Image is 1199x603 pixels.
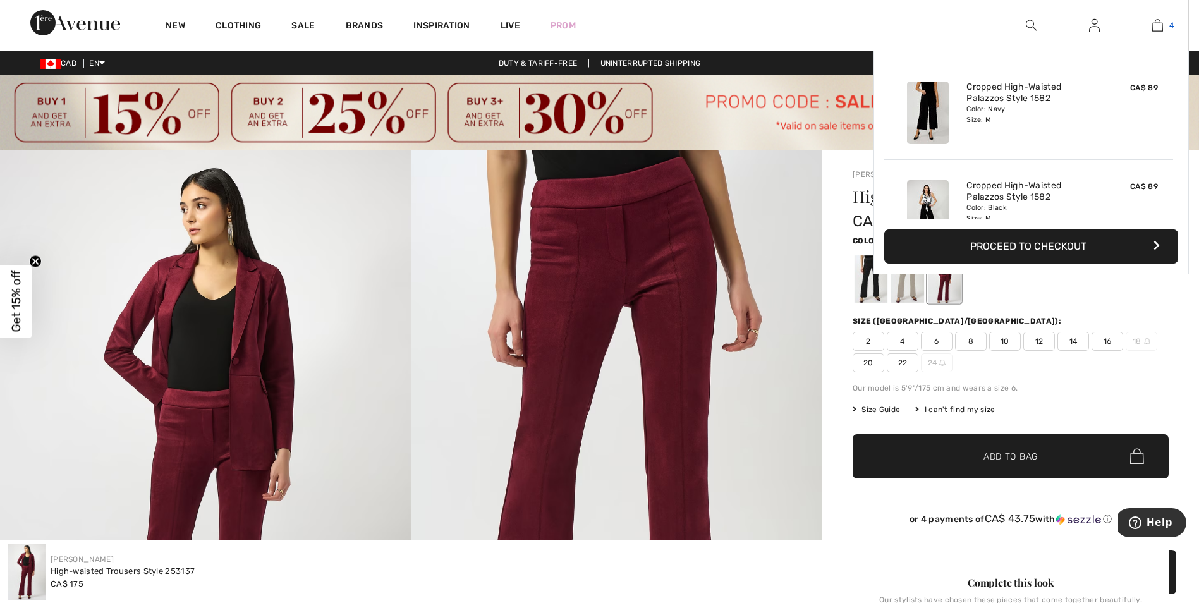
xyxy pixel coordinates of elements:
span: Add to Bag [983,449,1038,463]
div: Merlot [928,255,961,303]
span: 4 [887,332,918,351]
span: CA$ 175 [853,212,910,230]
img: search the website [1026,18,1037,33]
span: EN [89,59,105,68]
a: 4 [1126,18,1188,33]
span: 10 [989,332,1021,351]
div: or 4 payments of with [853,513,1169,525]
a: New [166,20,185,33]
img: My Info [1089,18,1100,33]
span: Inspiration [413,20,470,33]
span: CA$ 89 [1130,182,1158,191]
span: Get 15% off [9,271,23,332]
span: Size Guide [853,404,900,415]
div: Moonstone [891,255,924,303]
img: Cropped High-Waisted Palazzos Style 1582 [907,180,949,243]
div: Black [855,255,887,303]
a: Prom [551,19,576,32]
img: ring-m.svg [939,360,946,366]
a: Brands [346,20,384,33]
span: 8 [955,332,987,351]
span: 24 [921,353,953,372]
div: High-waisted Trousers Style 253137 [51,565,195,578]
div: I can't find my size [915,404,995,415]
a: Sign In [1079,18,1110,33]
span: 20 [853,353,884,372]
img: Canadian Dollar [40,59,61,69]
span: CA$ 175 [51,579,83,588]
div: Complete this look [853,575,1169,590]
img: ring-m.svg [1144,338,1150,344]
a: Cropped High-Waisted Palazzos Style 1582 [966,180,1091,203]
a: Live [501,19,520,32]
span: 12 [1023,332,1055,351]
span: 4 [1169,20,1174,31]
img: High-Waisted Trousers Style 253137 [8,544,46,600]
img: Sezzle [1056,514,1101,525]
img: Cropped High-Waisted Palazzos Style 1582 [907,82,949,144]
iframe: Opens a widget where you can find more information [1118,508,1186,540]
span: CA$ 89 [1130,83,1158,92]
h1: High-waisted Trousers Style 253137 [853,188,1116,205]
span: CA$ 43.75 [985,512,1036,525]
div: Color: Black Size: M [966,203,1091,223]
button: Proceed to Checkout [884,229,1178,264]
img: 1ère Avenue [30,10,120,35]
span: 22 [887,353,918,372]
img: Bag.svg [1130,448,1144,465]
span: 2 [853,332,884,351]
div: Our model is 5'9"/175 cm and wears a size 6. [853,382,1169,394]
button: Add to Bag [853,434,1169,478]
div: Size ([GEOGRAPHIC_DATA]/[GEOGRAPHIC_DATA]): [853,315,1064,327]
div: Color: Navy Size: M [966,104,1091,125]
div: or 4 payments ofCA$ 43.75withSezzle Click to learn more about Sezzle [853,513,1169,530]
a: Sale [291,20,315,33]
span: 6 [921,332,953,351]
button: Close teaser [29,255,42,268]
span: Color: [853,236,882,245]
a: Clothing [216,20,261,33]
img: My Bag [1152,18,1163,33]
span: CAD [40,59,82,68]
a: [PERSON_NAME] [51,555,114,564]
a: [PERSON_NAME] [853,170,916,179]
span: 14 [1057,332,1089,351]
span: 18 [1126,332,1157,351]
a: Cropped High-Waisted Palazzos Style 1582 [966,82,1091,104]
span: 16 [1092,332,1123,351]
